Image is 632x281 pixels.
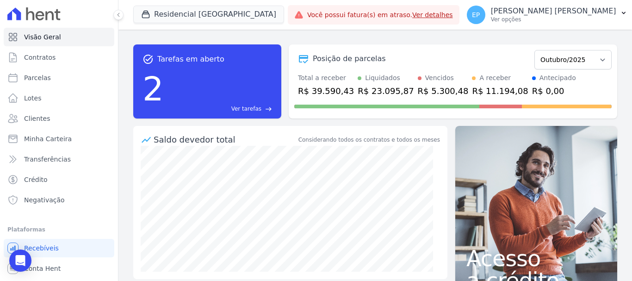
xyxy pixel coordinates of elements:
[167,105,272,113] a: Ver tarefas east
[491,6,616,16] p: [PERSON_NAME] [PERSON_NAME]
[24,53,56,62] span: Contratos
[24,264,61,273] span: Conta Hent
[4,191,114,209] a: Negativação
[4,259,114,278] a: Conta Hent
[4,28,114,46] a: Visão Geral
[4,150,114,169] a: Transferências
[24,175,48,184] span: Crédito
[4,69,114,87] a: Parcelas
[539,73,576,83] div: Antecipado
[298,73,354,83] div: Total a receber
[472,12,480,18] span: EP
[7,224,111,235] div: Plataformas
[24,94,42,103] span: Lotes
[265,106,272,112] span: east
[24,73,51,82] span: Parcelas
[418,85,469,97] div: R$ 5.300,48
[4,130,114,148] a: Minha Carteira
[24,114,50,123] span: Clientes
[4,239,114,257] a: Recebíveis
[24,32,61,42] span: Visão Geral
[425,73,454,83] div: Vencidos
[532,85,576,97] div: R$ 0,00
[157,54,224,65] span: Tarefas em aberto
[472,85,528,97] div: R$ 11.194,08
[466,247,606,269] span: Acesso
[358,85,414,97] div: R$ 23.095,87
[143,65,164,113] div: 2
[313,53,386,64] div: Posição de parcelas
[24,244,59,253] span: Recebíveis
[24,155,71,164] span: Transferências
[4,170,114,189] a: Crédito
[4,109,114,128] a: Clientes
[143,54,154,65] span: task_alt
[4,89,114,107] a: Lotes
[365,73,400,83] div: Liquidados
[4,48,114,67] a: Contratos
[9,250,31,272] div: Open Intercom Messenger
[298,136,440,144] div: Considerando todos os contratos e todos os meses
[154,133,297,146] div: Saldo devedor total
[307,10,453,20] span: Você possui fatura(s) em atraso.
[298,85,354,97] div: R$ 39.590,43
[479,73,511,83] div: A receber
[24,195,65,205] span: Negativação
[24,134,72,144] span: Minha Carteira
[231,105,261,113] span: Ver tarefas
[491,16,616,23] p: Ver opções
[412,11,453,19] a: Ver detalhes
[133,6,284,23] button: Residencial [GEOGRAPHIC_DATA]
